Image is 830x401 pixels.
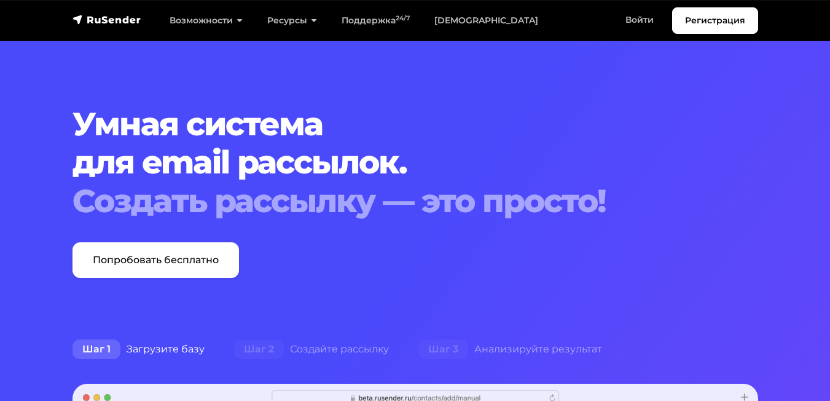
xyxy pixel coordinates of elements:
[157,8,255,33] a: Возможности
[422,8,550,33] a: [DEMOGRAPHIC_DATA]
[255,8,329,33] a: Ресурсы
[219,337,404,362] div: Создайте рассылку
[72,105,758,220] h1: Умная система для email рассылок.
[72,14,141,26] img: RuSender
[613,7,666,33] a: Войти
[72,182,758,220] div: Создать рассылку — это просто!
[418,339,468,359] span: Шаг 3
[72,242,239,278] a: Попробовать бесплатно
[672,7,758,34] a: Регистрация
[58,337,219,362] div: Загрузите базу
[72,339,120,359] span: Шаг 1
[404,337,617,362] div: Анализируйте результат
[396,14,410,22] sup: 24/7
[329,8,422,33] a: Поддержка24/7
[234,339,284,359] span: Шаг 2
